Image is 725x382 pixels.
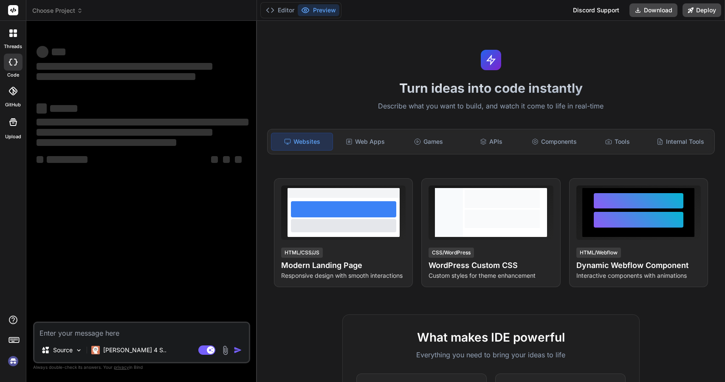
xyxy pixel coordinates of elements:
[398,133,459,151] div: Games
[629,3,677,17] button: Download
[650,133,711,151] div: Internal Tools
[37,73,195,80] span: ‌
[52,48,65,55] span: ‌
[53,346,73,354] p: Source
[37,139,176,146] span: ‌
[262,4,298,16] button: Editor
[37,156,43,163] span: ‌
[356,328,626,346] h2: What makes IDE powerful
[587,133,648,151] div: Tools
[37,119,248,125] span: ‌
[524,133,585,151] div: Components
[211,156,218,163] span: ‌
[103,346,166,354] p: [PERSON_NAME] 4 S..
[5,101,21,108] label: GitHub
[37,129,212,136] span: ‌
[356,350,626,360] p: Everything you need to bring your ideas to life
[50,105,77,112] span: ‌
[234,346,242,354] img: icon
[262,80,720,96] h1: Turn ideas into code instantly
[7,71,19,79] label: code
[576,248,621,258] div: HTML/Webflow
[33,363,250,371] p: Always double-check its answers. Your in Bind
[262,101,720,112] p: Describe what you want to build, and watch it come to life in real-time
[281,248,323,258] div: HTML/CSS/JS
[6,354,20,368] img: signin
[298,4,339,16] button: Preview
[4,43,22,50] label: threads
[335,133,396,151] div: Web Apps
[683,3,721,17] button: Deploy
[37,103,47,114] span: ‌
[37,63,212,70] span: ‌
[576,271,701,280] p: Interactive components with animations
[5,133,21,140] label: Upload
[429,259,553,271] h4: WordPress Custom CSS
[91,346,100,354] img: Claude 4 Sonnet
[461,133,522,151] div: APIs
[281,259,406,271] h4: Modern Landing Page
[281,271,406,280] p: Responsive design with smooth interactions
[75,347,82,354] img: Pick Models
[220,345,230,355] img: attachment
[429,248,474,258] div: CSS/WordPress
[37,46,48,58] span: ‌
[271,133,333,151] div: Websites
[47,156,87,163] span: ‌
[429,271,553,280] p: Custom styles for theme enhancement
[114,365,129,370] span: privacy
[32,6,83,15] span: Choose Project
[568,3,624,17] div: Discord Support
[235,156,242,163] span: ‌
[576,259,701,271] h4: Dynamic Webflow Component
[223,156,230,163] span: ‌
